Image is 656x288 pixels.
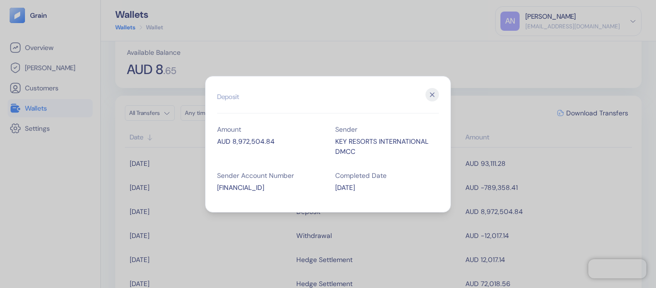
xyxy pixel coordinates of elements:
div: [FINANCIAL_ID] [217,183,321,193]
div: Sender Account Number [217,172,321,179]
div: KEY RESORTS INTERNATIONAL DMCC [335,137,439,157]
div: AUD 8,972,504.84 [217,137,321,147]
h2: Deposit [217,88,439,113]
div: Amount [217,126,321,133]
div: Sender [335,126,439,133]
div: Completed Date [335,172,439,179]
div: [DATE] [335,183,439,193]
